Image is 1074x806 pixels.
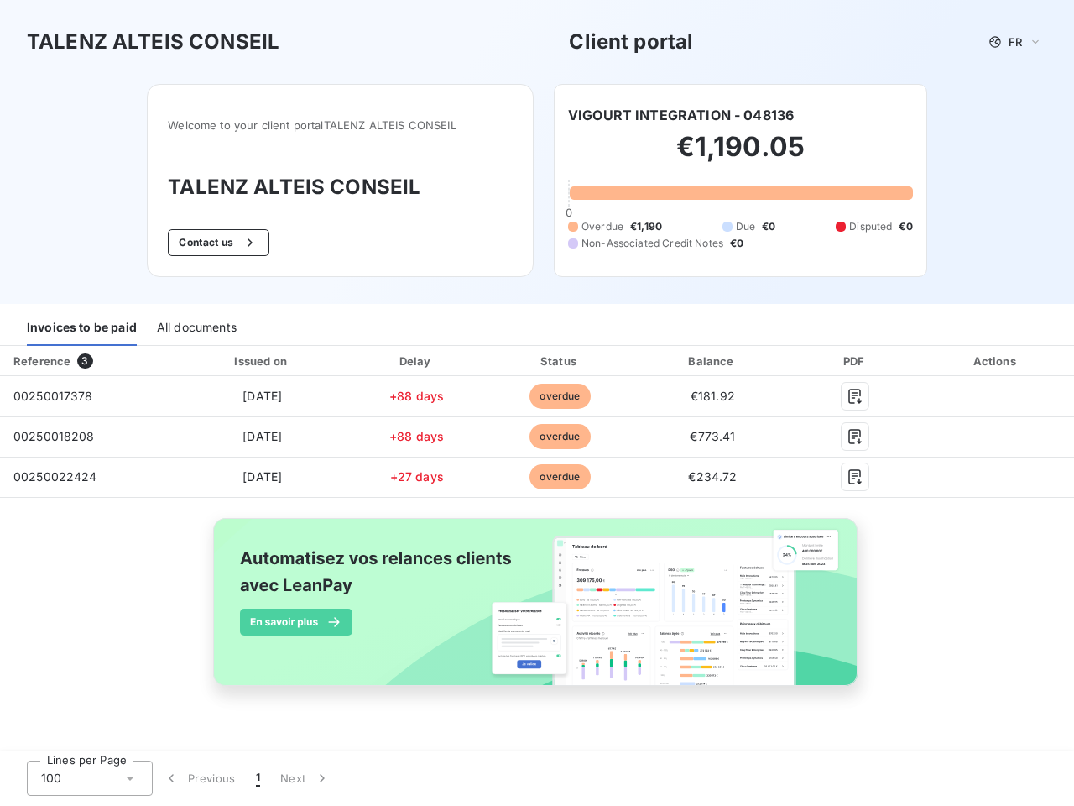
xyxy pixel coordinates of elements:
[198,508,876,714] img: banner
[568,130,913,181] h2: €1,190.05
[529,424,590,449] span: overdue
[13,469,97,484] span: 00250022424
[256,770,260,787] span: 1
[350,353,483,369] div: Delay
[181,353,343,369] div: Issued on
[566,206,572,219] span: 0
[77,353,92,369] span: 3
[762,219,775,234] span: €0
[637,353,790,369] div: Balance
[849,219,892,234] span: Disputed
[529,464,590,489] span: overdue
[168,118,513,132] span: Welcome to your client portal TALENZ ALTEIS CONSEIL
[691,389,735,403] span: €181.92
[153,761,246,796] button: Previous
[690,429,735,443] span: €773.41
[270,761,341,796] button: Next
[568,105,794,125] h6: VIGOURT INTEGRATION - 048136
[242,429,282,443] span: [DATE]
[157,311,237,346] div: All documents
[921,353,1071,369] div: Actions
[13,429,95,443] span: 00250018208
[27,311,137,346] div: Invoices to be paid
[630,219,662,234] span: €1,190
[795,353,915,369] div: PDF
[41,770,61,787] span: 100
[569,27,693,57] h3: Client portal
[168,229,269,256] button: Contact us
[688,469,737,484] span: €234.72
[390,469,444,484] span: +27 days
[1009,35,1022,49] span: FR
[730,236,743,251] span: €0
[581,236,723,251] span: Non-Associated Credit Notes
[13,389,93,403] span: 00250017378
[389,389,444,403] span: +88 days
[389,429,444,443] span: +88 days
[581,219,623,234] span: Overdue
[246,761,270,796] button: 1
[13,354,70,368] div: Reference
[242,469,282,484] span: [DATE]
[736,219,755,234] span: Due
[529,384,590,409] span: overdue
[242,389,282,403] span: [DATE]
[899,219,912,234] span: €0
[27,27,279,57] h3: TALENZ ALTEIS CONSEIL
[168,172,513,202] h3: TALENZ ALTEIS CONSEIL
[490,353,629,369] div: Status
